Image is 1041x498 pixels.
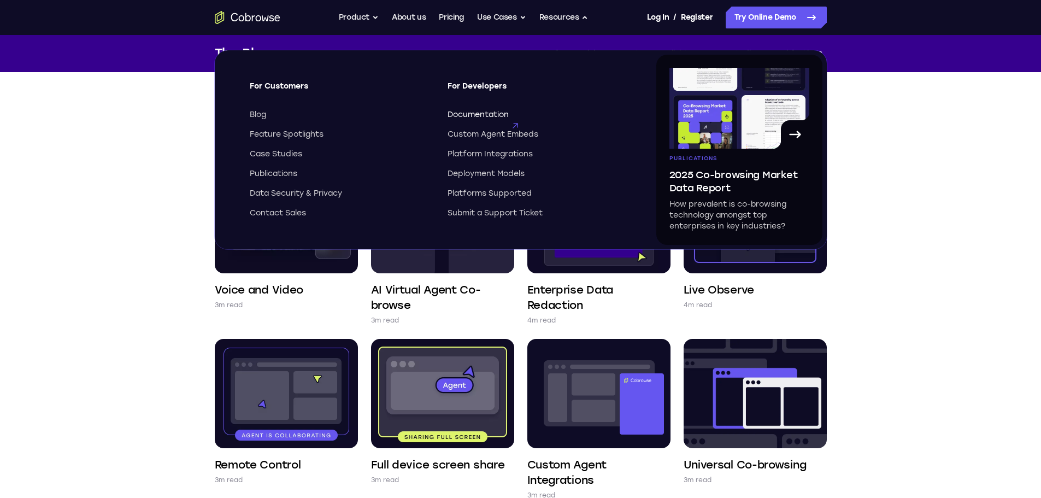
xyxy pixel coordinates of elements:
[448,81,626,101] span: For Developers
[448,188,626,199] a: Platforms Supported
[684,474,712,485] p: 3m read
[448,129,538,140] span: Custom Agent Embeds
[527,282,671,313] h4: Enterprise Data Redaction
[448,149,533,160] span: Platform Integrations
[684,300,713,310] p: 4m read
[705,45,764,63] a: Case Studies
[215,300,243,310] p: 3m read
[448,168,525,179] span: Deployment Models
[371,457,505,472] h4: Full device screen share
[215,44,271,63] h1: The Blog
[250,208,306,219] span: Contact Sales
[448,129,626,140] a: Custom Agent Embeds
[250,168,428,179] a: Publications
[392,7,426,28] a: About us
[617,45,696,63] a: Feature Spotlights
[527,339,671,448] img: Custom Agent Integrations
[448,109,509,120] span: Documentation
[539,7,589,28] button: Resources
[371,339,514,485] a: Full device screen share 3m read
[250,168,297,179] span: Publications
[250,109,266,120] span: Blog
[215,282,304,297] h4: Voice and Video
[250,129,324,140] span: Feature Spotlights
[448,109,626,120] a: Documentation
[448,188,532,199] span: Platforms Supported
[250,149,302,160] span: Case Studies
[250,109,428,120] a: Blog
[684,339,827,448] img: Universal Co-browsing
[250,208,428,219] a: Contact Sales
[215,11,280,24] a: Go to the home page
[448,208,543,219] span: Submit a Support Ticket
[250,188,342,199] span: Data Security & Privacy
[571,45,608,63] a: Articles
[684,282,754,297] h4: Live Observe
[673,11,677,24] span: /
[669,199,809,232] p: How prevalent is co-browsing technology amongst top enterprises in key industries?
[669,68,809,149] img: A page from the browsing market ebook
[527,457,671,488] h4: Custom Agent Integrations
[371,315,399,326] p: 3m read
[371,282,514,313] h4: AI Virtual Agent Co-browse
[545,45,562,63] a: All
[448,149,626,160] a: Platform Integrations
[250,129,428,140] a: Feature Spotlights
[684,457,807,472] h4: Universal Co-browsing
[448,208,626,219] a: Submit a Support Ticket
[371,474,399,485] p: 3m read
[726,7,827,28] a: Try Online Demo
[250,149,428,160] a: Case Studies
[669,168,809,195] span: 2025 Co-browsing Market Data Report
[669,155,717,162] span: Publications
[684,339,827,485] a: Universal Co-browsing 3m read
[339,7,379,28] button: Product
[215,474,243,485] p: 3m read
[215,457,301,472] h4: Remote Control
[681,7,713,28] a: Register
[647,7,669,28] a: Log In
[215,339,358,448] img: Remote Control
[250,188,428,199] a: Data Security & Privacy
[215,339,358,485] a: Remote Control 3m read
[371,339,514,448] img: Full device screen share
[773,45,827,63] a: Publications
[448,168,626,179] a: Deployment Models
[477,7,526,28] button: Use Cases
[439,7,464,28] a: Pricing
[250,81,428,101] span: For Customers
[527,315,556,326] p: 4m read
